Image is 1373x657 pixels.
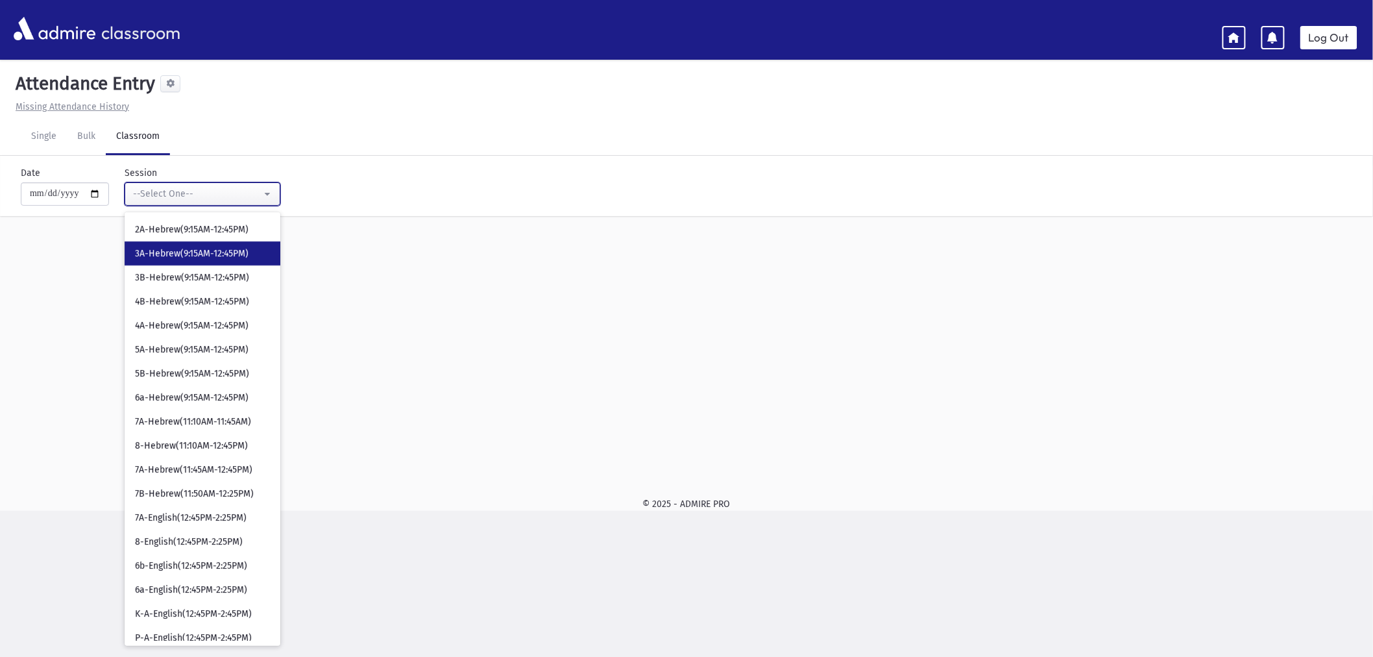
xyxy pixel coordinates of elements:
div: © 2025 - ADMIRE PRO [21,497,1352,511]
span: 4A-Hebrew(9:15AM-12:45PM) [135,319,249,332]
span: 3A-Hebrew(9:15AM-12:45PM) [135,247,249,260]
a: Missing Attendance History [10,101,129,112]
span: 5B-Hebrew(9:15AM-12:45PM) [135,367,249,380]
div: --Select One-- [133,187,261,201]
button: --Select One-- [125,182,280,206]
span: 6b-English(12:45PM-2:25PM) [135,560,247,573]
span: K-A-English(12:45PM-2:45PM) [135,608,252,621]
a: Bulk [67,119,106,155]
span: 8-Hebrew(11:10AM-12:45PM) [135,440,248,452]
span: P-A-English(12:45PM-2:45PM) [135,632,252,645]
label: Date [21,166,40,180]
span: 4B-Hebrew(9:15AM-12:45PM) [135,295,249,308]
span: 7B-Hebrew(11:50AM-12:25PM) [135,488,254,501]
u: Missing Attendance History [16,101,129,112]
span: classroom [99,12,180,46]
h5: Attendance Entry [10,73,155,95]
span: 6a-English(12:45PM-2:25PM) [135,584,247,597]
a: Classroom [106,119,170,155]
a: Log Out [1300,26,1357,49]
span: 7A-English(12:45PM-2:25PM) [135,512,247,525]
span: 5A-Hebrew(9:15AM-12:45PM) [135,343,249,356]
label: Session [125,166,157,180]
a: Single [21,119,67,155]
span: 7A-Hebrew(11:10AM-11:45AM) [135,415,251,428]
span: 3B-Hebrew(9:15AM-12:45PM) [135,271,249,284]
img: AdmirePro [10,14,99,43]
span: 2A-Hebrew(9:15AM-12:45PM) [135,223,249,236]
span: 8-English(12:45PM-2:25PM) [135,536,243,549]
span: 6a-Hebrew(9:15AM-12:45PM) [135,391,249,404]
span: 7A-Hebrew(11:45AM-12:45PM) [135,464,252,477]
